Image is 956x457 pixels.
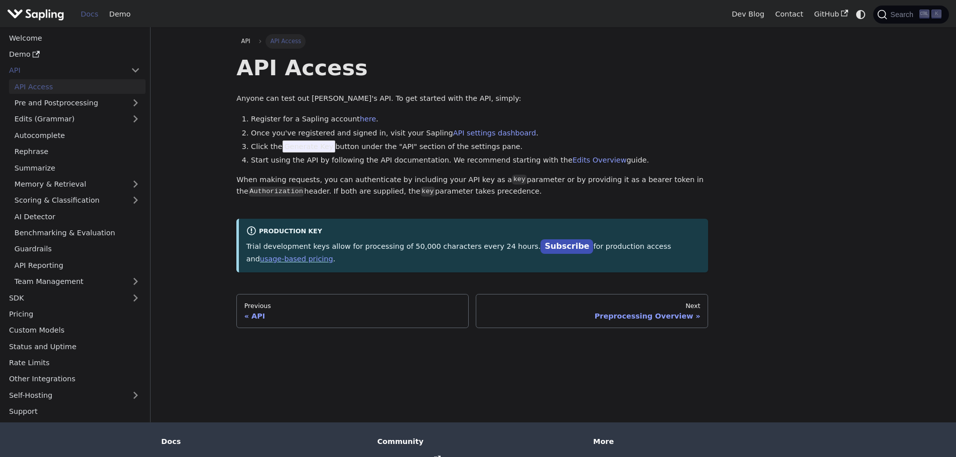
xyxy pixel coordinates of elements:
span: API [241,38,250,45]
nav: Breadcrumbs [236,34,708,48]
a: Autocomplete [9,128,146,142]
code: key [512,175,526,185]
div: More [593,437,795,446]
code: Authorization [248,187,304,197]
a: GitHub [808,7,853,22]
a: Other Integrations [4,372,146,386]
li: Start using the API by following the API documentation. We recommend starting with the guide. [251,155,708,167]
a: Team Management [9,274,146,289]
a: Pre and Postprocessing [9,96,146,110]
a: API Reporting [9,258,146,272]
div: Previous [244,302,461,310]
a: Rate Limits [4,356,146,370]
a: API [4,63,125,78]
li: Register for a Sapling account . [251,113,708,125]
li: Click the button under the "API" section of the settings pane. [251,141,708,153]
a: Status and Uptime [4,339,146,354]
a: API [236,34,255,48]
a: AI Detector [9,209,146,224]
code: key [421,187,435,197]
p: Anyone can test out [PERSON_NAME]'s API. To get started with the API, simply: [236,93,708,105]
a: Summarize [9,161,146,175]
a: Docs [75,7,104,22]
a: Guardrails [9,242,146,256]
a: Rephrase [9,144,146,159]
button: Collapse sidebar category 'API' [125,63,146,78]
a: here [360,115,376,123]
button: Expand sidebar category 'SDK' [125,290,146,305]
button: Search (Ctrl+K) [873,6,948,24]
div: Next [484,302,701,310]
p: Trial development keys allow for processing of 50,000 characters every 24 hours. for production a... [246,240,701,265]
a: Memory & Retrieval [9,177,146,192]
div: Community [377,437,579,446]
img: Sapling.ai [7,7,64,22]
a: Subscribe [540,239,593,254]
span: Generate Key [283,140,336,153]
a: Edits Overview [573,156,627,164]
p: When making requests, you can authenticate by including your API key as a parameter or by providi... [236,174,708,198]
a: SDK [4,290,125,305]
a: Support [4,404,146,419]
button: Switch between dark and light mode (currently system mode) [854,7,868,22]
a: Self-Hosting [4,388,146,402]
h1: API Access [236,54,708,81]
a: Benchmarking & Evaluation [9,226,146,240]
a: PreviousAPI [236,294,469,328]
li: Once you've registered and signed in, visit your Sapling . [251,127,708,139]
span: API Access [265,34,306,48]
a: Demo [104,7,136,22]
a: Scoring & Classification [9,193,146,208]
a: Pricing [4,307,146,322]
div: Docs [161,437,363,446]
a: usage-based pricing [260,255,333,263]
div: Preprocessing Overview [484,312,701,321]
a: Edits (Grammar) [9,112,146,126]
a: Custom Models [4,323,146,338]
a: NextPreprocessing Overview [476,294,708,328]
a: Contact [770,7,809,22]
nav: Docs pages [236,294,708,328]
a: Dev Blog [726,7,769,22]
kbd: K [931,10,941,19]
a: API settings dashboard [453,129,536,137]
div: API [244,312,461,321]
a: Demo [4,47,146,62]
a: API Access [9,79,146,94]
a: Sapling.ai [7,7,68,22]
span: Search [887,11,919,19]
a: Welcome [4,31,146,45]
div: Production Key [246,226,701,238]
